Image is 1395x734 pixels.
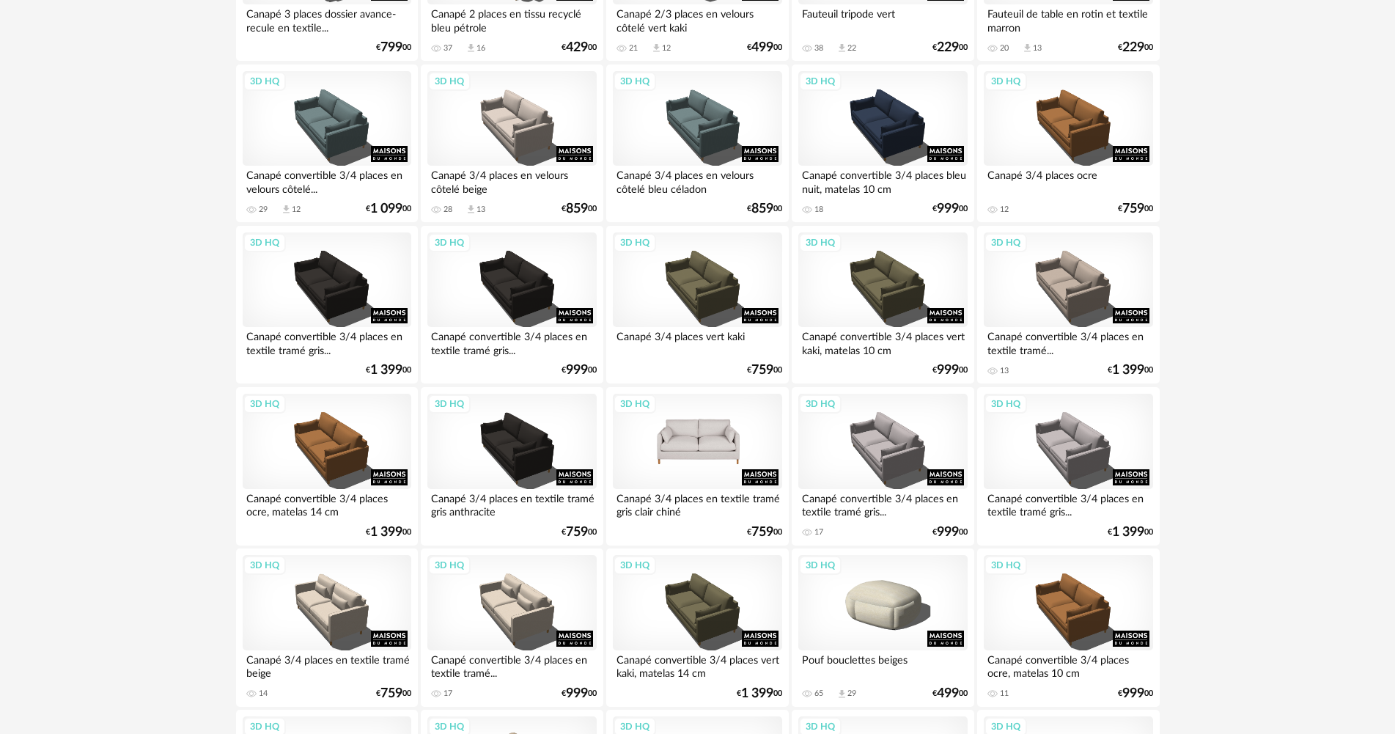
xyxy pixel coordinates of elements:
span: 759 [751,365,773,375]
div: 3D HQ [428,556,471,575]
div: € 00 [737,689,782,699]
span: 999 [937,527,959,537]
div: € 00 [1118,204,1153,214]
div: Fauteuil tripode vert [798,4,967,34]
div: 13 [1033,43,1042,54]
div: 3D HQ [428,72,471,91]
div: 3D HQ [614,394,656,414]
span: 999 [1122,689,1144,699]
div: Canapé 3/4 places en velours côtelé bleu céladon [613,166,781,195]
a: 3D HQ Canapé 3/4 places en velours côtelé bleu céladon €85900 [606,65,788,223]
div: 22 [847,43,856,54]
div: 17 [443,689,452,699]
div: Canapé 3/4 places en velours côtelé beige [427,166,596,195]
div: Canapé 3/4 places ocre [984,166,1152,195]
div: Canapé 3/4 places vert kaki [613,327,781,356]
div: € 00 [747,527,782,537]
a: 3D HQ Canapé 3/4 places ocre 12 €75900 [977,65,1159,223]
div: € 00 [932,365,968,375]
span: 1 399 [370,365,402,375]
div: 11 [1000,689,1009,699]
div: 3D HQ [614,233,656,252]
div: 3D HQ [243,72,286,91]
div: 3D HQ [984,394,1027,414]
span: 859 [566,204,588,214]
div: € 00 [932,204,968,214]
div: € 00 [562,689,597,699]
a: 3D HQ Canapé 3/4 places en textile tramé gris anthracite €75900 [421,387,603,546]
div: 18 [814,205,823,215]
a: 3D HQ Canapé convertible 3/4 places en textile tramé gris... €1 39900 [236,226,418,384]
div: 13 [1000,366,1009,376]
a: 3D HQ Pouf bouclettes beiges 65 Download icon 29 €49900 [792,548,973,707]
a: 3D HQ Canapé convertible 3/4 places en textile tramé... 17 €99900 [421,548,603,707]
span: 759 [751,527,773,537]
span: 759 [380,689,402,699]
span: 759 [1122,204,1144,214]
span: 999 [937,204,959,214]
div: 14 [259,689,268,699]
div: 3D HQ [243,233,286,252]
div: Canapé 2/3 places en velours côtelé vert kaki [613,4,781,34]
div: Canapé 3/4 places en textile tramé beige [243,650,411,680]
a: 3D HQ Canapé 3/4 places vert kaki €75900 [606,226,788,384]
div: € 00 [562,43,597,53]
div: Canapé convertible 3/4 places en textile tramé gris... [243,327,411,356]
div: 12 [292,205,301,215]
div: 21 [629,43,638,54]
div: Canapé convertible 3/4 places en textile tramé gris... [984,489,1152,518]
div: 29 [259,205,268,215]
div: Canapé 3/4 places en textile tramé gris clair chiné [613,489,781,518]
a: 3D HQ Canapé convertible 3/4 places en textile tramé gris... 17 €99900 [792,387,973,546]
div: Canapé convertible 3/4 places en textile tramé gris... [427,327,596,356]
a: 3D HQ Canapé convertible 3/4 places en velours côtelé... 29 Download icon 12 €1 09900 [236,65,418,223]
span: 1 399 [741,689,773,699]
div: € 00 [562,365,597,375]
span: 499 [937,689,959,699]
span: 1 399 [1112,365,1144,375]
span: Download icon [465,43,476,54]
div: 38 [814,43,823,54]
span: 759 [566,527,588,537]
div: 3D HQ [428,233,471,252]
a: 3D HQ Canapé convertible 3/4 places ocre, matelas 14 cm €1 39900 [236,387,418,546]
div: Canapé convertible 3/4 places en velours côtelé... [243,166,411,195]
a: 3D HQ Canapé convertible 3/4 places bleu nuit, matelas 10 cm 18 €99900 [792,65,973,223]
a: 3D HQ Canapé convertible 3/4 places en textile tramé gris... €99900 [421,226,603,384]
div: € 00 [1108,527,1153,537]
div: 28 [443,205,452,215]
div: € 00 [932,689,968,699]
span: Download icon [1022,43,1033,54]
a: 3D HQ Canapé 3/4 places en velours côtelé beige 28 Download icon 13 €85900 [421,65,603,223]
a: 3D HQ Canapé 3/4 places en textile tramé gris clair chiné €75900 [606,387,788,546]
span: 999 [566,365,588,375]
div: 3D HQ [243,556,286,575]
div: 13 [476,205,485,215]
div: € 00 [562,527,597,537]
div: 3D HQ [984,556,1027,575]
div: 16 [476,43,485,54]
a: 3D HQ Canapé convertible 3/4 places en textile tramé gris... €1 39900 [977,387,1159,546]
div: € 00 [932,527,968,537]
div: 17 [814,527,823,537]
div: € 00 [747,365,782,375]
div: 3D HQ [614,72,656,91]
div: Canapé convertible 3/4 places vert kaki, matelas 14 cm [613,650,781,680]
div: Canapé 3 places dossier avance-recule en textile... [243,4,411,34]
div: € 00 [932,43,968,53]
span: 799 [380,43,402,53]
span: 229 [937,43,959,53]
div: € 00 [376,689,411,699]
div: Canapé convertible 3/4 places ocre, matelas 14 cm [243,489,411,518]
div: 65 [814,689,823,699]
div: € 00 [366,365,411,375]
div: 3D HQ [799,556,842,575]
a: 3D HQ Canapé convertible 3/4 places vert kaki, matelas 10 cm €99900 [792,226,973,384]
div: 3D HQ [428,394,471,414]
span: Download icon [836,43,847,54]
span: Download icon [836,689,847,700]
span: 999 [566,689,588,699]
div: Fauteuil de table en rotin et textile marron [984,4,1152,34]
div: Canapé convertible 3/4 places en textile tramé... [984,327,1152,356]
div: Canapé 2 places en tissu recyclé bleu pétrole [427,4,596,34]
